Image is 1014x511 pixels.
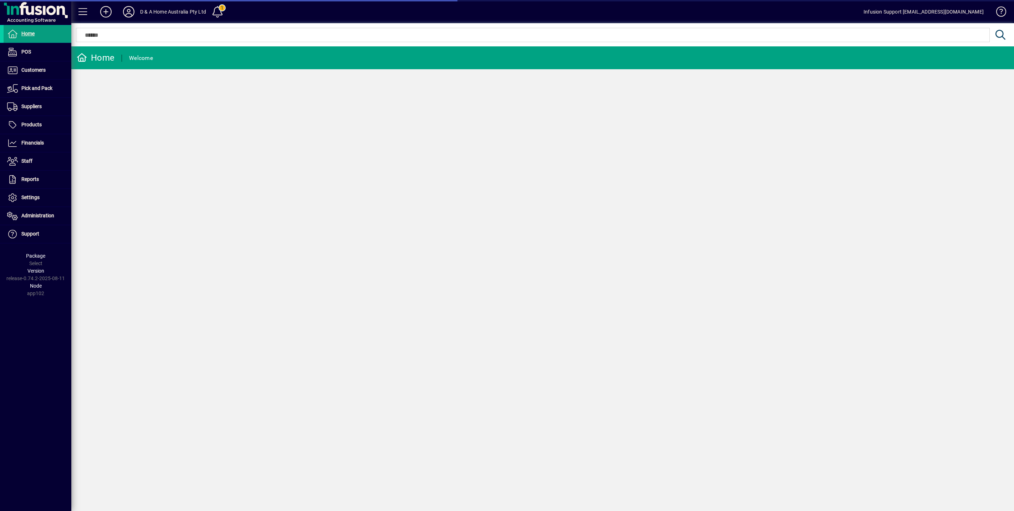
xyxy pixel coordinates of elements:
[21,176,39,182] span: Reports
[21,31,35,36] span: Home
[4,98,71,116] a: Suppliers
[4,116,71,134] a: Products
[21,85,52,91] span: Pick and Pack
[26,253,45,259] span: Package
[21,194,40,200] span: Settings
[4,152,71,170] a: Staff
[21,140,44,146] span: Financials
[94,5,117,18] button: Add
[4,134,71,152] a: Financials
[21,231,39,237] span: Support
[4,61,71,79] a: Customers
[864,6,984,17] div: Infusion Support [EMAIL_ADDRESS][DOMAIN_NAME]
[21,103,42,109] span: Suppliers
[27,268,44,274] span: Version
[4,207,71,225] a: Administration
[4,80,71,97] a: Pick and Pack
[21,213,54,218] span: Administration
[117,5,140,18] button: Profile
[991,1,1005,25] a: Knowledge Base
[4,171,71,188] a: Reports
[4,225,71,243] a: Support
[21,49,31,55] span: POS
[30,283,42,289] span: Node
[140,6,206,17] div: D & A Home Australia Pty Ltd
[21,122,42,127] span: Products
[4,189,71,207] a: Settings
[4,43,71,61] a: POS
[21,158,32,164] span: Staff
[129,52,153,64] div: Welcome
[21,67,46,73] span: Customers
[77,52,114,64] div: Home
